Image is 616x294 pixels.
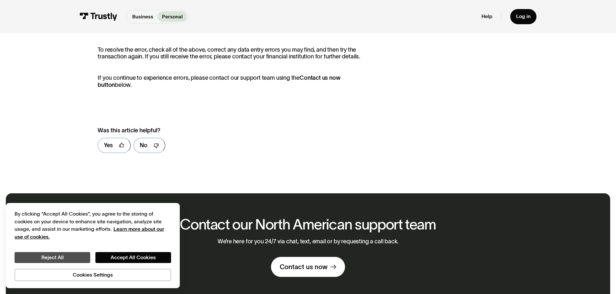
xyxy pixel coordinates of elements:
[140,141,147,150] div: No
[132,13,153,21] p: Business
[80,13,117,21] img: Trustly Logo
[98,126,353,135] div: Was this article helpful?
[280,263,328,271] div: Contact us now
[481,13,492,20] a: Help
[98,75,368,88] p: If you continue to experience errors, please contact our support team using the below.
[516,13,531,20] div: Log in
[15,252,90,263] button: Reject All
[157,11,187,22] a: Personal
[15,269,171,281] button: Cookies Settings
[180,217,436,232] h2: Contact our North American support team
[134,138,165,153] a: No
[104,141,113,150] div: Yes
[15,210,171,240] div: By clicking “Accept All Cookies”, you agree to the storing of cookies on your device to enhance s...
[128,11,157,22] a: Business
[15,210,171,281] div: Privacy
[271,257,345,277] a: Contact us now
[98,138,131,153] a: Yes
[98,75,340,88] strong: Contact us now button
[6,203,180,288] div: Cookie banner
[95,252,171,263] button: Accept All Cookies
[162,13,183,21] p: Personal
[218,238,399,245] p: We’re here for you 24/7 via chat, text, email or by requesting a call back.
[98,39,368,60] p: To resolve the error, check all of the above, correct any data entry errors you may find, and the...
[510,9,536,24] a: Log in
